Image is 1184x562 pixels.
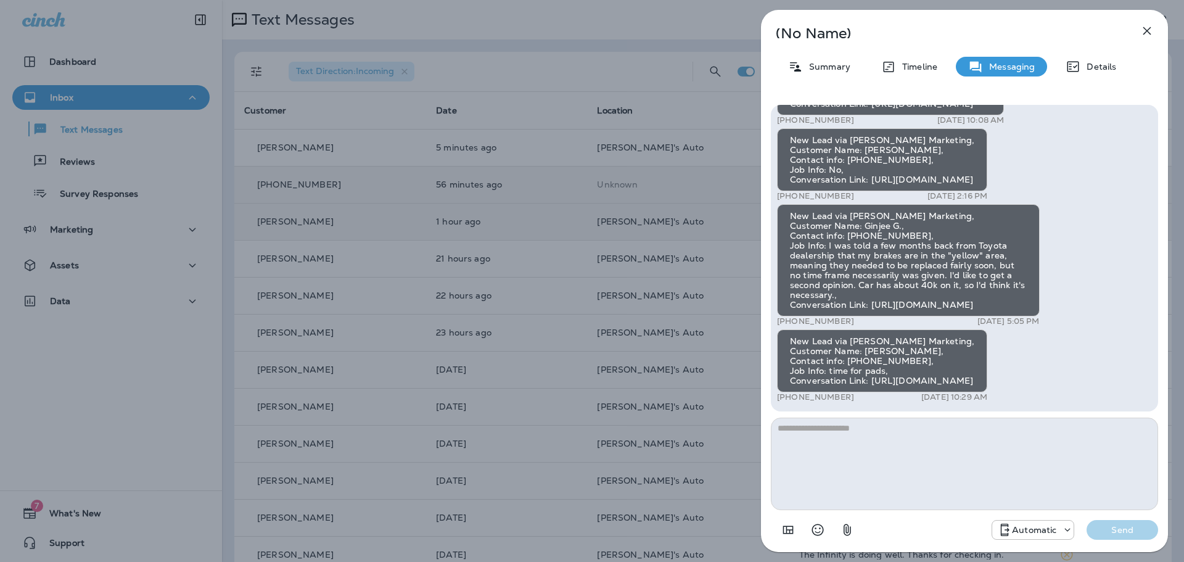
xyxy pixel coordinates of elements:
[777,329,987,392] div: New Lead via [PERSON_NAME] Marketing, Customer Name: [PERSON_NAME], Contact info: [PHONE_NUMBER],...
[777,392,854,402] p: [PHONE_NUMBER]
[777,191,854,201] p: [PHONE_NUMBER]
[803,62,850,72] p: Summary
[927,191,987,201] p: [DATE] 2:16 PM
[896,62,937,72] p: Timeline
[983,62,1035,72] p: Messaging
[777,204,1040,316] div: New Lead via [PERSON_NAME] Marketing, Customer Name: Ginjee G., Contact info: [PHONE_NUMBER], Job...
[776,518,800,542] button: Add in a premade template
[777,115,854,125] p: [PHONE_NUMBER]
[777,316,854,326] p: [PHONE_NUMBER]
[805,518,830,542] button: Select an emoji
[1012,525,1056,535] p: Automatic
[937,115,1004,125] p: [DATE] 10:08 AM
[776,28,1112,38] p: (No Name)
[777,128,987,191] div: New Lead via [PERSON_NAME] Marketing, Customer Name: [PERSON_NAME], Contact info: [PHONE_NUMBER],...
[977,316,1040,326] p: [DATE] 5:05 PM
[921,392,987,402] p: [DATE] 10:29 AM
[1080,62,1116,72] p: Details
